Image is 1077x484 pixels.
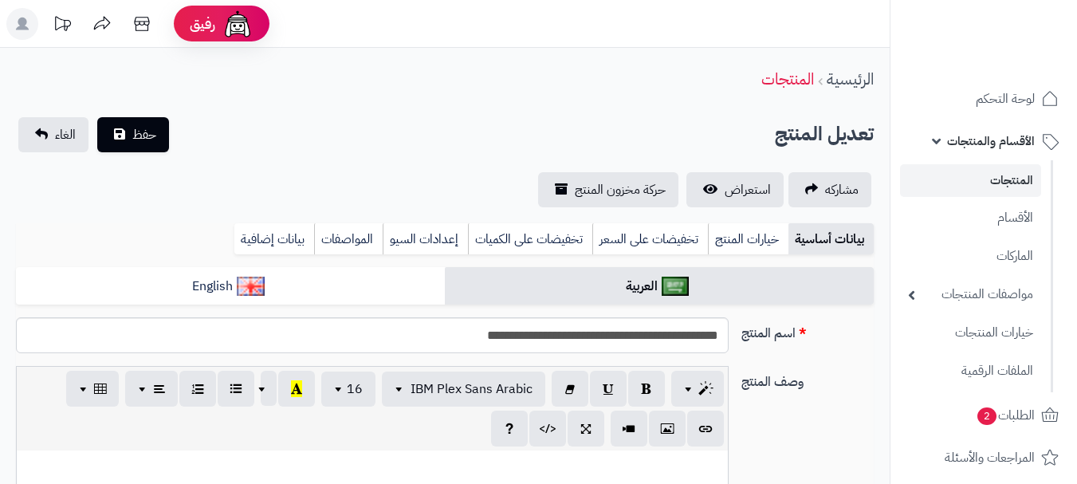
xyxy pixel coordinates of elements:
span: حفظ [132,125,156,144]
label: اسم المنتج [735,317,880,343]
a: الطلبات2 [900,396,1067,435]
a: بيانات أساسية [788,223,874,255]
a: خيارات المنتجات [900,316,1041,350]
a: خيارات المنتج [708,223,788,255]
a: المراجعات والأسئلة [900,439,1067,477]
a: الماركات [900,239,1041,273]
img: ai-face.png [222,8,254,40]
a: تخفيضات على السعر [592,223,708,255]
a: الملفات الرقمية [900,354,1041,388]
a: الأقسام [900,201,1041,235]
a: مشاركه [788,172,871,207]
label: وصف المنتج [735,366,880,392]
span: 16 [347,380,363,399]
span: IBM Plex Sans Arabic [411,380,533,399]
a: الرئيسية [827,67,874,91]
h2: تعديل المنتج [775,118,874,151]
a: المنتجات [900,164,1041,197]
span: 2 [977,407,996,425]
span: استعراض [725,180,771,199]
span: المراجعات والأسئلة [945,447,1035,469]
button: حفظ [97,117,169,152]
a: English [16,267,445,306]
a: المواصفات [314,223,383,255]
span: رفيق [190,14,215,33]
span: الطلبات [976,404,1035,427]
a: إعدادات السيو [383,223,468,255]
a: استعراض [686,172,784,207]
a: تخفيضات على الكميات [468,223,592,255]
a: العربية [445,267,874,306]
img: العربية [662,277,690,296]
a: مواصفات المنتجات [900,277,1041,312]
button: 16 [321,372,375,407]
span: الأقسام والمنتجات [947,130,1035,152]
img: logo-2.png [969,45,1062,78]
a: تحديثات المنصة [42,8,82,44]
button: IBM Plex Sans Arabic [382,372,545,407]
a: المنتجات [761,67,814,91]
span: لوحة التحكم [976,88,1035,110]
a: حركة مخزون المنتج [538,172,678,207]
span: مشاركه [825,180,859,199]
span: الغاء [55,125,76,144]
span: حركة مخزون المنتج [575,180,666,199]
a: بيانات إضافية [234,223,314,255]
a: الغاء [18,117,88,152]
a: لوحة التحكم [900,80,1067,118]
img: English [237,277,265,296]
